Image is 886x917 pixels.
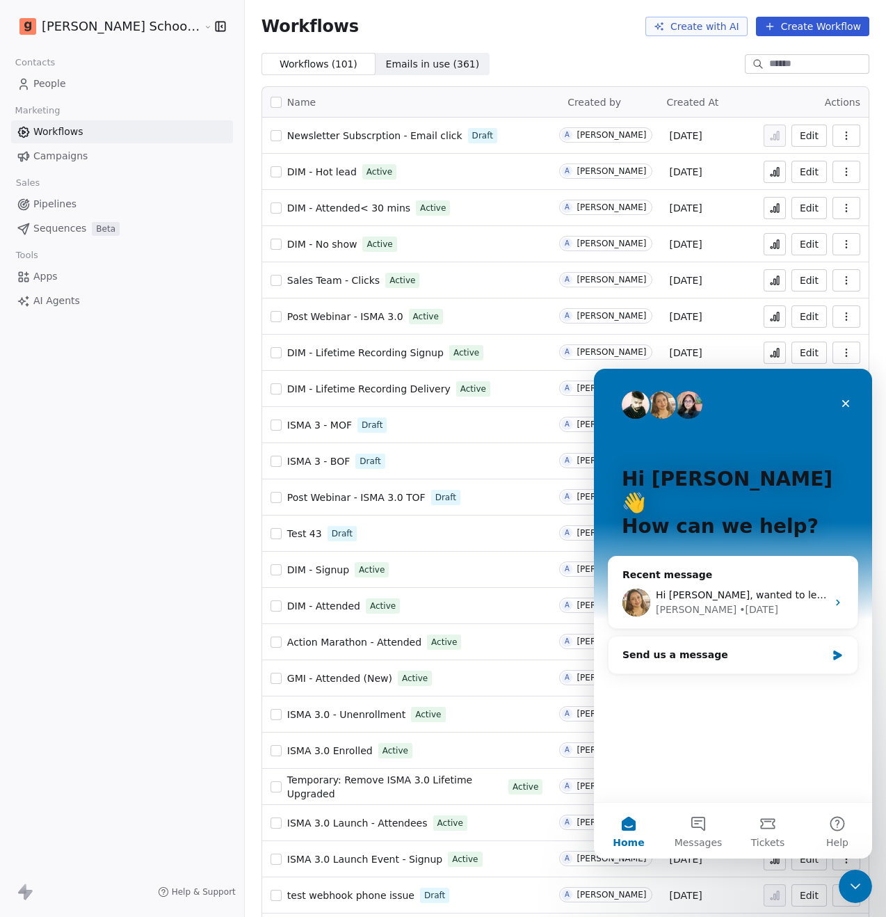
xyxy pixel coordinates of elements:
span: Active [513,781,538,793]
a: DIM - Lifetime Recording Delivery [287,382,451,396]
button: Edit [791,233,827,255]
span: Name [287,95,316,110]
div: [PERSON_NAME] [577,202,646,212]
a: DIM - Hot lead [287,165,357,179]
span: Post Webinar - ISMA 3.0 TOF [287,492,426,503]
span: Draft [424,889,445,902]
button: Edit [791,848,827,870]
span: Created At [667,97,719,108]
a: Pipelines [11,193,233,216]
a: Post Webinar - ISMA 3.0 TOF [287,491,426,504]
span: Pipelines [33,197,76,212]
div: [PERSON_NAME] [577,239,646,248]
a: Edit [791,884,827,907]
span: [DATE] [669,165,702,179]
div: [PERSON_NAME] [577,130,646,140]
span: Active [367,238,392,250]
button: [PERSON_NAME] School of Finance LLP [17,15,193,38]
a: Help & Support [158,886,236,898]
a: ISMA 3.0 Launch - Attendees [287,816,428,830]
button: Edit [791,342,827,364]
a: Test 43 [287,527,322,541]
span: Sales Team - Clicks [287,275,380,286]
span: Workflows [261,17,359,36]
span: [DATE] [669,273,702,287]
div: [PERSON_NAME] [577,600,646,610]
div: A [565,202,570,213]
button: Edit [791,161,827,183]
span: ISMA 3 - BOF [287,456,350,467]
span: Active [460,383,486,395]
span: DIM - No show [287,239,357,250]
iframe: Intercom live chat [594,369,872,859]
img: Goela%20School%20Logos%20(4).png [19,18,36,35]
div: A [565,672,570,683]
button: Edit [791,269,827,292]
span: Active [413,310,439,323]
span: Draft [362,419,382,431]
span: ISMA 3 - MOF [287,420,352,431]
span: ISMA 3.0 Launch - Attendees [287,818,428,829]
span: Active [389,274,415,287]
a: ISMA 3.0 Enrolled [287,744,373,758]
span: Created by [567,97,621,108]
span: Draft [332,527,353,540]
a: DIM - No show [287,237,357,251]
span: [DATE] [669,888,702,902]
span: ISMA 3.0 Launch Event - Signup [287,854,442,865]
span: GMI - Attended (New) [287,673,392,684]
button: Edit [791,305,827,328]
div: A [565,853,570,864]
iframe: Intercom live chat [839,870,872,903]
span: DIM - Signup [287,564,349,575]
div: A [565,600,570,611]
div: A [565,419,570,430]
a: ISMA 3 - MOF [287,418,352,432]
a: ISMA 3.0 - Unenrollment [287,708,405,721]
a: Campaigns [11,145,233,168]
span: Apps [33,269,58,284]
div: [PERSON_NAME] [577,709,646,719]
span: Contacts [9,52,61,73]
span: ISMA 3.0 Enrolled [287,745,373,756]
span: Test 43 [287,528,322,539]
div: [PERSON_NAME] [577,528,646,538]
div: [PERSON_NAME] [577,166,646,176]
span: DIM - Hot lead [287,166,357,177]
div: [PERSON_NAME] [577,854,646,863]
button: Edit [791,197,827,219]
span: People [33,77,66,91]
span: Active [437,817,463,829]
a: AI Agents [11,289,233,312]
div: A [565,274,570,285]
span: Active [370,600,396,612]
a: Temporary: Remove ISMA 3.0 Lifetime Upgraded [287,773,503,801]
a: DIM - Lifetime Recording Signup [287,346,444,360]
div: A [565,238,570,249]
a: Newsletter Subscrption - Email click [287,129,462,143]
div: A [565,636,570,647]
div: A [565,781,570,792]
div: [PERSON_NAME] [577,311,646,321]
span: ISMA 3.0 - Unenrollment [287,709,405,720]
div: A [565,455,570,466]
span: [DATE] [669,852,702,866]
div: A [565,129,570,141]
a: DIM - Signup [287,563,349,577]
a: SequencesBeta [11,217,233,240]
span: Campaigns [33,149,88,164]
